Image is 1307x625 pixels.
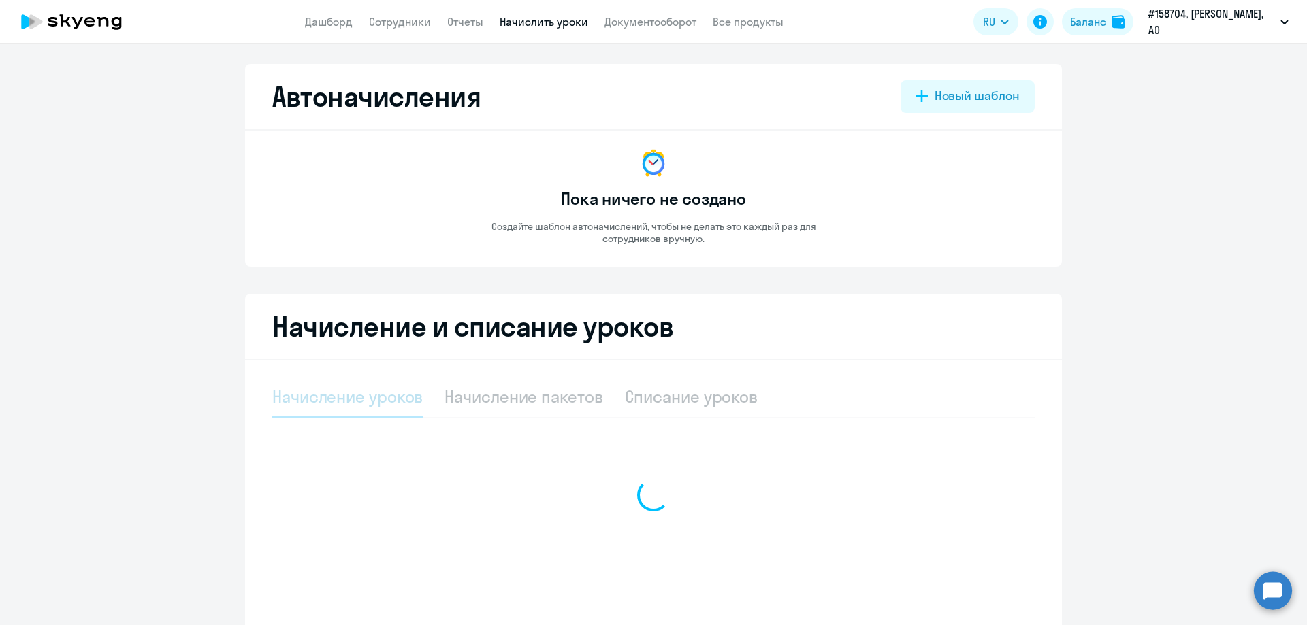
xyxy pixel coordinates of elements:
a: Отчеты [447,15,483,29]
p: #158704, [PERSON_NAME], АО [1148,5,1275,38]
span: RU [983,14,995,30]
a: Дашборд [305,15,353,29]
h2: Начисление и списание уроков [272,310,1035,343]
button: RU [973,8,1018,35]
button: Новый шаблон [901,80,1035,113]
a: Документооборот [604,15,696,29]
div: Баланс [1070,14,1106,30]
h2: Автоначисления [272,80,481,113]
img: no-data [637,147,670,180]
h3: Пока ничего не создано [561,188,746,209]
img: balance [1112,15,1125,29]
button: #158704, [PERSON_NAME], АО [1142,5,1295,38]
div: Новый шаблон [935,87,1020,105]
button: Балансbalance [1062,8,1133,35]
a: Все продукты [713,15,784,29]
a: Начислить уроки [500,15,588,29]
p: Создайте шаблон автоначислений, чтобы не делать это каждый раз для сотрудников вручную. [463,220,844,245]
a: Сотрудники [369,15,431,29]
